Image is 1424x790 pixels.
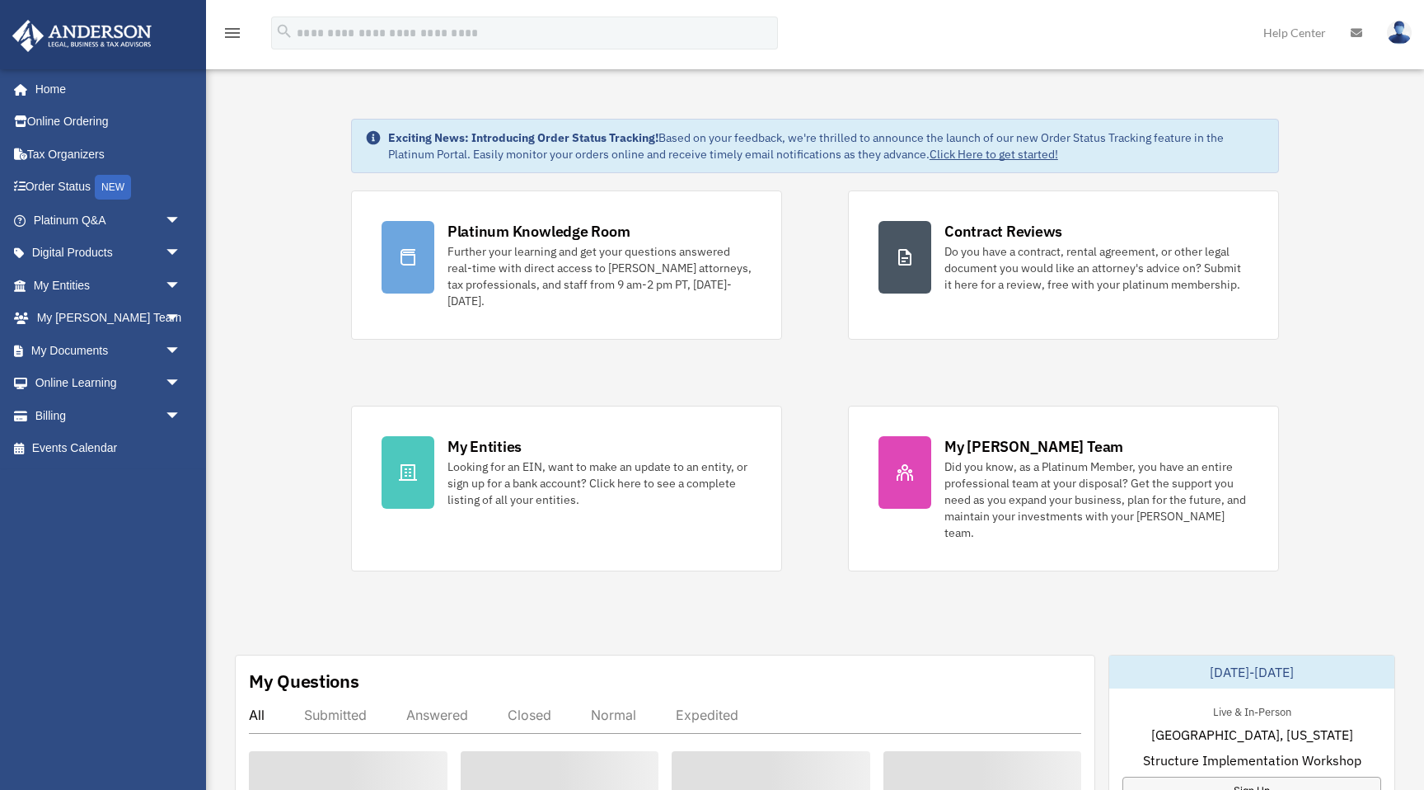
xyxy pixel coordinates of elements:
div: My Questions [249,669,359,694]
a: Platinum Knowledge Room Further your learning and get your questions answered real-time with dire... [351,190,782,340]
div: NEW [95,175,131,200]
a: My Entities Looking for an EIN, want to make an update to an entity, or sign up for a bank accoun... [351,406,782,571]
div: Answered [406,707,468,723]
span: arrow_drop_down [165,204,198,237]
span: arrow_drop_down [165,237,198,270]
span: arrow_drop_down [165,269,198,303]
a: Platinum Q&Aarrow_drop_down [12,204,206,237]
div: My [PERSON_NAME] Team [944,436,1123,457]
div: Looking for an EIN, want to make an update to an entity, or sign up for a bank account? Click her... [447,458,752,508]
div: Closed [508,707,551,723]
span: arrow_drop_down [165,302,198,336]
div: Contract Reviews [944,221,1062,242]
div: Expedited [676,707,738,723]
i: menu [222,23,242,43]
div: Do you have a contract, rental agreement, or other legal document you would like an attorney's ad... [944,243,1248,293]
span: [GEOGRAPHIC_DATA], [US_STATE] [1151,725,1353,745]
a: Contract Reviews Do you have a contract, rental agreement, or other legal document you would like... [848,190,1279,340]
div: Platinum Knowledge Room [447,221,630,242]
a: Digital Productsarrow_drop_down [12,237,206,270]
div: Further your learning and get your questions answered real-time with direct access to [PERSON_NAM... [447,243,752,309]
img: Anderson Advisors Platinum Portal [7,20,157,52]
a: My [PERSON_NAME] Team Did you know, as a Platinum Member, you have an entire professional team at... [848,406,1279,571]
div: My Entities [447,436,522,457]
div: Live & In-Person [1200,702,1305,719]
a: Events Calendar [12,432,206,465]
a: Home [12,73,198,106]
a: Order StatusNEW [12,171,206,205]
a: Online Ordering [12,106,206,139]
div: All [249,707,265,723]
img: User Pic [1387,21,1412,45]
a: My Documentsarrow_drop_down [12,334,206,367]
a: Billingarrow_drop_down [12,399,206,432]
div: [DATE]-[DATE] [1109,656,1394,689]
a: Click Here to get started! [930,147,1058,162]
span: Structure Implementation Workshop [1143,750,1361,770]
strong: Exciting News: Introducing Order Status Tracking! [388,130,658,145]
a: My Entitiesarrow_drop_down [12,269,206,302]
div: Normal [591,707,636,723]
span: arrow_drop_down [165,334,198,368]
a: menu [222,29,242,43]
div: Based on your feedback, we're thrilled to announce the launch of our new Order Status Tracking fe... [388,129,1265,162]
i: search [275,22,293,40]
div: Submitted [304,707,367,723]
div: Did you know, as a Platinum Member, you have an entire professional team at your disposal? Get th... [944,458,1248,541]
a: My [PERSON_NAME] Teamarrow_drop_down [12,302,206,335]
span: arrow_drop_down [165,367,198,401]
a: Tax Organizers [12,138,206,171]
span: arrow_drop_down [165,399,198,433]
a: Online Learningarrow_drop_down [12,367,206,400]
